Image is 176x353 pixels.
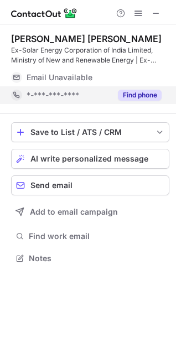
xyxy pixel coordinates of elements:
button: save-profile-one-click [11,122,169,142]
span: AI write personalized message [30,154,148,163]
span: Add to email campaign [30,207,118,216]
div: Save to List / ATS / CRM [30,128,150,137]
span: Find work email [29,231,165,241]
button: Add to email campaign [11,202,169,222]
span: Notes [29,253,165,263]
span: Send email [30,181,73,190]
button: AI write personalized message [11,149,169,169]
div: Ex-Solar Energy Corporation of India Limited, Ministry of New and Renewable Energy | Ex-NewGlobe ... [11,45,169,65]
div: [PERSON_NAME] [PERSON_NAME] [11,33,162,44]
button: Find work email [11,229,169,244]
span: Email Unavailable [27,72,92,82]
img: ContactOut v5.3.10 [11,7,77,20]
button: Reveal Button [118,90,162,101]
button: Send email [11,175,169,195]
button: Notes [11,251,169,266]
